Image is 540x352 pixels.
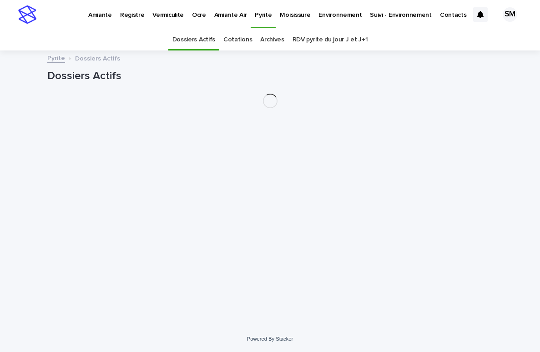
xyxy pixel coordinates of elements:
[503,7,517,22] div: SM
[172,29,215,50] a: Dossiers Actifs
[18,5,36,24] img: stacker-logo-s-only.png
[293,29,368,50] a: RDV pyrite du jour J et J+1
[47,52,65,63] a: Pyrite
[247,336,293,342] a: Powered By Stacker
[223,29,252,50] a: Cotations
[75,53,120,63] p: Dossiers Actifs
[47,70,493,83] h1: Dossiers Actifs
[260,29,284,50] a: Archives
